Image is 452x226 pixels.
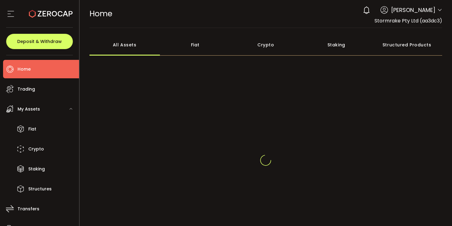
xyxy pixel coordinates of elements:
span: Deposit & Withdraw [17,39,62,44]
span: Staking [28,165,45,173]
span: Structures [28,185,52,193]
span: My Assets [18,105,40,114]
div: Fiat [160,34,231,56]
span: [PERSON_NAME] [391,6,435,14]
span: Fiat [28,125,36,134]
div: Structured Products [372,34,442,56]
span: Home [18,65,31,74]
span: Home [89,8,112,19]
span: Crypto [28,145,44,154]
div: All Assets [89,34,160,56]
div: Crypto [231,34,301,56]
span: Stormrake Pty Ltd (aa3dc3) [375,17,442,24]
button: Deposit & Withdraw [6,34,73,49]
span: Transfers [18,205,39,213]
span: Trading [18,85,35,94]
div: Staking [301,34,372,56]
